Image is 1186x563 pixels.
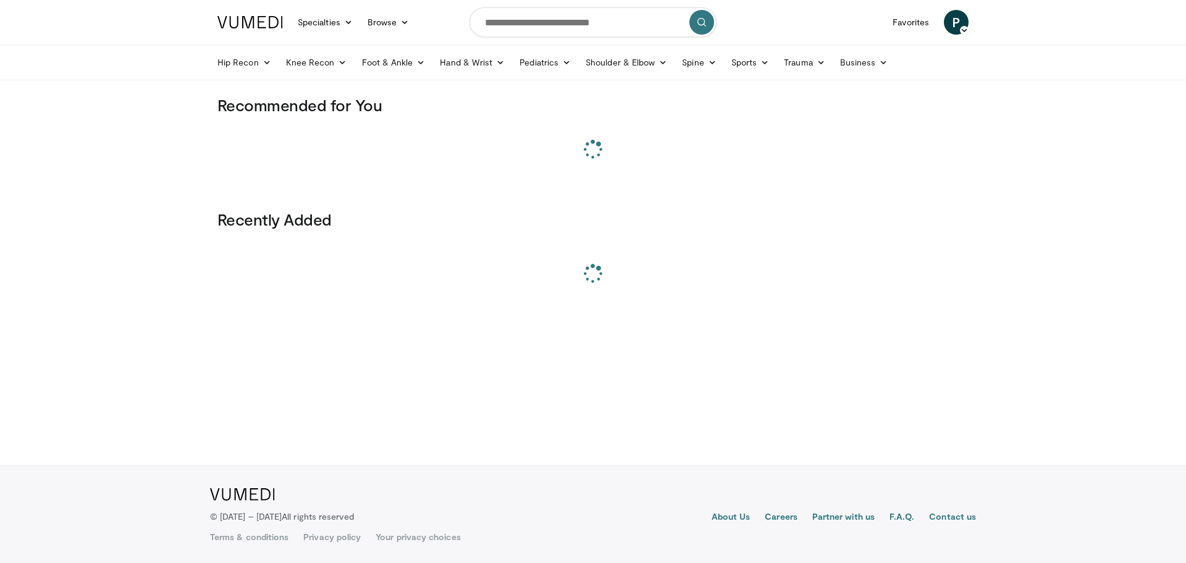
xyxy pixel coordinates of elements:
a: Business [833,50,896,75]
a: About Us [712,510,751,525]
h3: Recommended for You [217,95,969,115]
input: Search topics, interventions [469,7,717,37]
a: Sports [724,50,777,75]
a: Knee Recon [279,50,355,75]
a: Partner with us [812,510,875,525]
a: Careers [765,510,797,525]
a: Browse [360,10,417,35]
a: Pediatrics [512,50,578,75]
p: © [DATE] – [DATE] [210,510,355,523]
a: Contact us [929,510,976,525]
a: Foot & Ankle [355,50,433,75]
a: Your privacy choices [376,531,460,543]
a: Privacy policy [303,531,361,543]
a: Trauma [776,50,833,75]
img: VuMedi Logo [210,488,275,501]
a: Specialties [290,10,360,35]
a: P [944,10,969,35]
a: Hand & Wrist [432,50,512,75]
a: Spine [675,50,723,75]
a: F.A.Q. [889,510,914,525]
img: VuMedi Logo [217,16,283,28]
h3: Recently Added [217,210,969,229]
a: Terms & conditions [210,531,288,543]
a: Favorites [885,10,936,35]
span: All rights reserved [282,511,354,522]
a: Hip Recon [210,50,279,75]
a: Shoulder & Elbow [578,50,675,75]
